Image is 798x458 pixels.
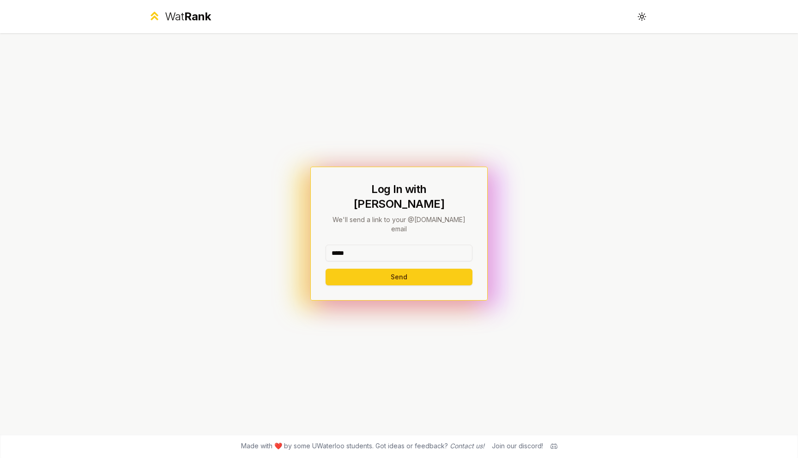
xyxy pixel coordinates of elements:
[165,9,211,24] div: Wat
[184,10,211,23] span: Rank
[326,215,472,234] p: We'll send a link to your @[DOMAIN_NAME] email
[326,182,472,211] h1: Log In with [PERSON_NAME]
[326,269,472,285] button: Send
[241,441,484,451] span: Made with ❤️ by some UWaterloo students. Got ideas or feedback?
[450,442,484,450] a: Contact us!
[148,9,211,24] a: WatRank
[492,441,543,451] div: Join our discord!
